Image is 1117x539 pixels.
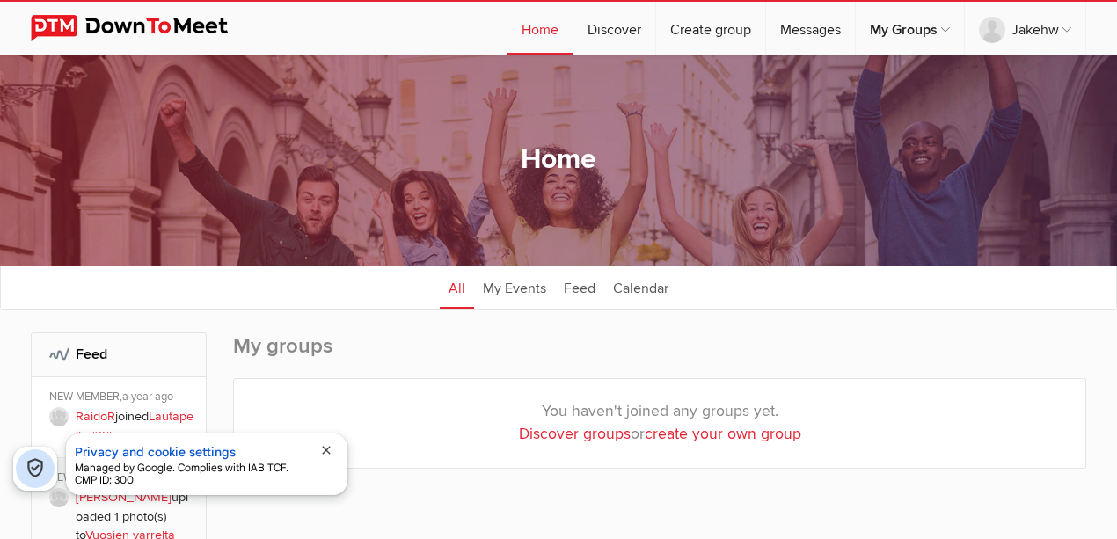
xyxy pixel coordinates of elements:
[474,265,555,309] a: My Events
[521,142,596,178] h1: Home
[604,265,677,309] a: Calendar
[76,407,193,445] p: joined
[76,409,115,424] a: RaidoR
[122,390,173,404] span: a year ago
[555,265,604,309] a: Feed
[234,379,1085,468] div: You haven't joined any groups yet. or
[49,390,193,407] div: NEW MEMBER,
[519,425,631,443] a: Discover groups
[76,490,172,505] a: [PERSON_NAME]
[233,332,1086,378] h2: My groups
[656,2,765,55] a: Create group
[507,2,573,55] a: Home
[573,2,655,55] a: Discover
[965,2,1085,55] a: Jakehw
[440,265,474,309] a: All
[49,333,188,375] h2: Feed
[856,2,964,55] a: My Groups
[766,2,855,55] a: Messages
[31,15,255,41] img: DownToMeet
[645,425,801,443] a: create your own group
